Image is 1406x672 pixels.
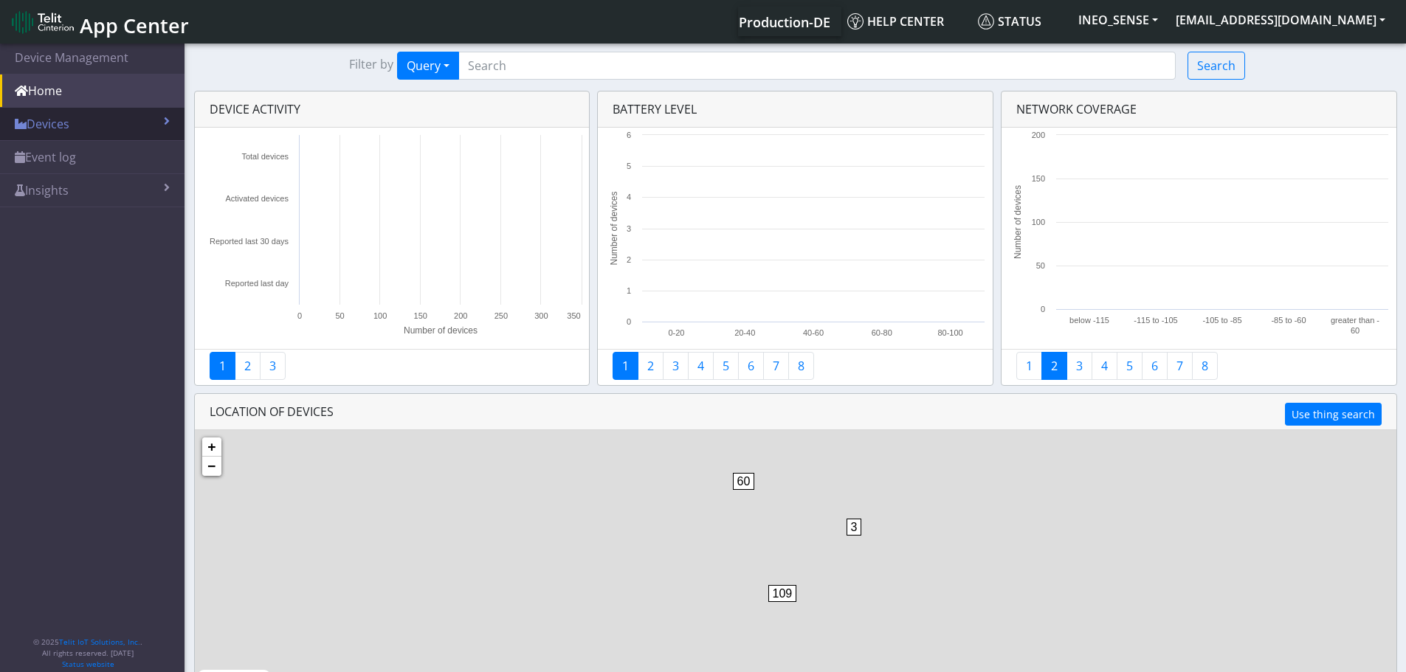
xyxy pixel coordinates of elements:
[235,352,261,380] a: 2
[413,311,427,320] text: 150
[458,52,1176,80] input: Search...
[938,328,963,337] text: 80-100
[1285,403,1382,426] button: Use thing search
[1271,316,1306,325] tspan: -85 to -60
[734,328,755,337] text: 20-40
[978,13,994,30] img: status.svg
[627,193,631,201] text: 4
[373,311,386,320] text: 100
[1016,352,1382,380] nav: Quick view paging
[567,311,580,320] text: 350
[1041,305,1045,314] text: 0
[847,519,862,536] span: 3
[763,352,789,380] a: 7
[1092,352,1117,380] a: 4
[454,311,467,320] text: 200
[788,352,814,380] a: 8
[1331,316,1379,325] tspan: greater than -
[33,648,142,659] p: All rights reserved. [DATE]
[1188,52,1245,80] button: Search
[627,286,631,295] text: 1
[1036,261,1045,270] text: 50
[739,13,830,31] span: Production-DE
[62,659,114,669] a: Status website
[847,13,944,30] span: Help center
[872,328,892,337] text: 60-80
[1142,352,1168,380] a: 6
[80,12,189,39] span: App Center
[1192,352,1218,380] a: 8
[1016,352,1042,380] a: 1
[841,7,972,36] a: Help center
[1066,352,1092,380] a: 3
[209,237,289,246] tspan: Reported last 30 days
[1117,352,1143,380] a: 5
[803,328,824,337] text: 40-60
[202,457,221,476] a: Zoom out
[768,585,797,602] span: 109
[713,352,739,380] a: 5
[210,352,575,380] nav: Summary paging
[1167,352,1193,380] a: 7
[12,6,187,38] a: App Center
[297,311,301,320] text: 0
[335,311,344,320] text: 50
[627,131,631,139] text: 6
[613,352,978,380] nav: Quick view paging
[733,473,755,490] span: 60
[241,152,289,161] tspan: Total devices
[1069,316,1109,325] tspan: below -115
[1013,185,1023,259] tspan: Number of devices
[195,91,590,128] div: Device activity
[627,317,631,326] text: 0
[738,7,830,36] a: Your current platform instance
[195,394,1396,430] div: LOCATION OF DEVICES
[349,55,393,76] span: Filter by
[12,10,74,34] img: logo-telit-cinterion-gw-new.png
[202,437,221,457] a: Zoom in
[210,352,235,380] a: 1
[669,328,685,337] text: 0-20
[627,162,631,170] text: 5
[663,352,689,380] a: 3
[847,13,864,30] img: knowledge.svg
[638,352,664,380] a: 2
[598,91,993,128] div: Battery level
[627,255,631,264] text: 2
[225,194,289,203] tspan: Activated devices
[613,352,638,380] a: 1
[627,224,631,233] text: 3
[1134,316,1177,325] tspan: -115 to -105
[534,311,548,320] text: 300
[494,311,507,320] text: 250
[1002,91,1396,128] div: Network coverage
[1031,218,1044,226] text: 100
[260,352,286,380] a: 3
[972,7,1069,36] a: Status
[1202,316,1241,325] tspan: -105 to -85
[1031,174,1044,183] text: 150
[1351,326,1360,335] tspan: 60
[397,52,459,80] button: Query
[403,325,477,336] tspan: Number of devices
[1167,7,1394,33] button: [EMAIL_ADDRESS][DOMAIN_NAME]
[59,637,140,647] a: Telit IoT Solutions, Inc.
[609,191,619,265] tspan: Number of devices
[1069,7,1167,33] button: INEO_SENSE
[224,279,289,288] tspan: Reported last day
[1031,131,1044,139] text: 200
[33,637,142,648] p: © 2025 .
[978,13,1041,30] span: Status
[738,352,764,380] a: 6
[688,352,714,380] a: 4
[1041,352,1067,380] a: 2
